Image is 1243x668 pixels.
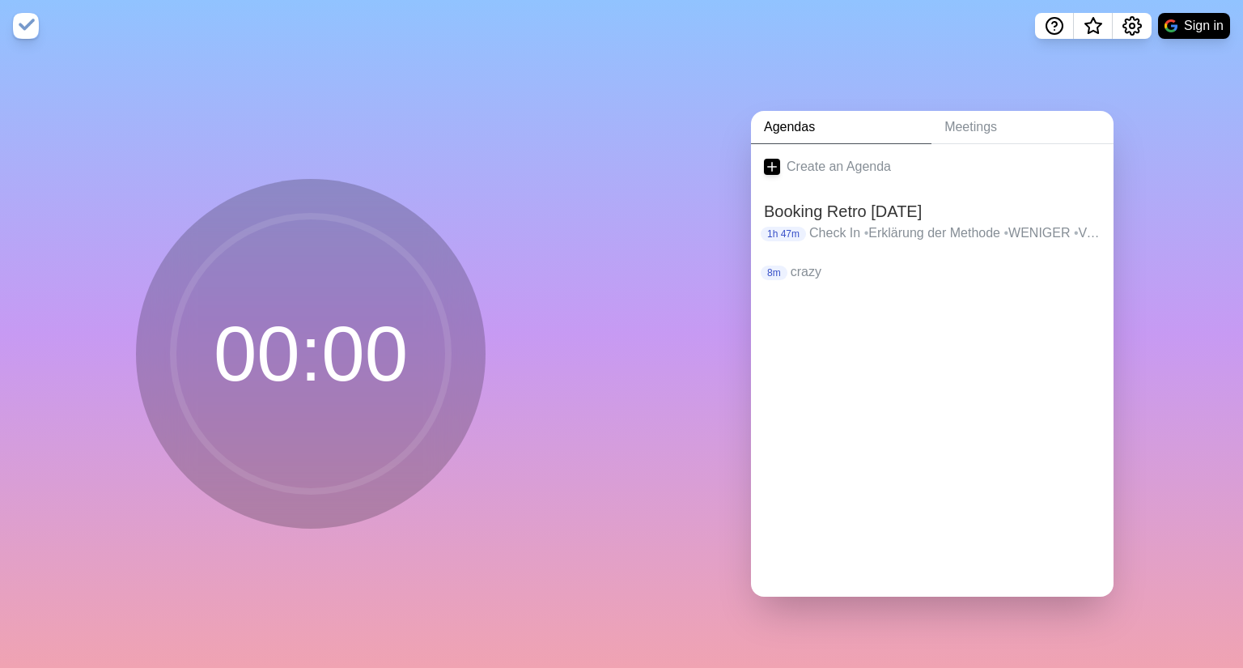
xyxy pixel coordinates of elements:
p: 1h 47m [761,227,806,241]
p: Check In Erklärung der Methode WENIGER Vorstellung der Karten AUFHÖREN Vorstellung der Karten ANF... [809,223,1101,243]
button: What’s new [1074,13,1113,39]
p: 8m [761,266,787,280]
span: • [864,226,869,240]
a: Agendas [751,111,931,144]
img: timeblocks logo [13,13,39,39]
button: Settings [1113,13,1152,39]
button: Sign in [1158,13,1230,39]
img: google logo [1165,19,1177,32]
p: crazy [791,262,1101,282]
span: • [1003,226,1008,240]
button: Help [1035,13,1074,39]
h2: Booking Retro [DATE] [764,199,1101,223]
a: Create an Agenda [751,144,1114,189]
a: Meetings [931,111,1114,144]
span: • [1074,226,1079,240]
